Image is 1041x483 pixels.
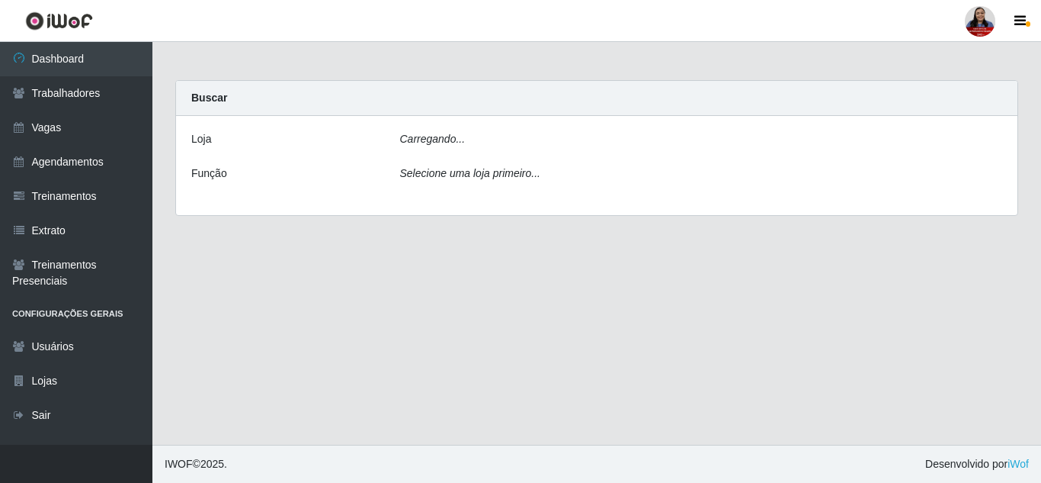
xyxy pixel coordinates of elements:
strong: Buscar [191,92,227,104]
i: Selecione uma loja primeiro... [400,167,540,179]
label: Loja [191,131,211,147]
label: Função [191,166,227,182]
span: Desenvolvido por [925,456,1029,472]
img: CoreUI Logo [25,11,93,31]
span: © 2025 . [165,456,227,472]
i: Carregando... [400,133,466,145]
span: IWOF [165,458,193,470]
a: iWof [1007,458,1029,470]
